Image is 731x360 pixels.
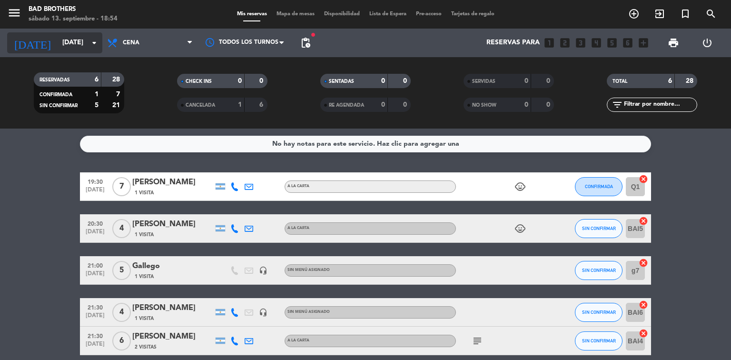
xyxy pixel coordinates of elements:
[590,37,603,49] i: looks_4
[83,176,107,187] span: 19:30
[287,226,309,230] span: A LA CARTA
[29,5,118,14] div: Bad Brothers
[381,101,385,108] strong: 0
[381,78,385,84] strong: 0
[112,261,131,280] span: 5
[135,231,154,239] span: 1 Visita
[654,8,665,20] i: exit_to_app
[606,37,618,49] i: looks_5
[112,331,131,350] span: 6
[585,184,613,189] span: CONFIRMADA
[83,330,107,341] span: 21:30
[329,103,364,108] span: RE AGENDADA
[701,37,713,49] i: power_settings_new
[259,101,265,108] strong: 6
[300,37,311,49] span: pending_actions
[622,37,634,49] i: looks_6
[132,330,213,343] div: [PERSON_NAME]
[272,139,459,150] div: No hay notas para este servicio. Haz clic para agregar una
[403,78,409,84] strong: 0
[668,37,679,49] span: print
[514,181,526,192] i: child_care
[411,11,446,17] span: Pre-acceso
[7,6,21,20] i: menu
[690,29,724,57] div: LOG OUT
[238,78,242,84] strong: 0
[365,11,411,17] span: Lista de Espera
[472,79,495,84] span: SERVIDAS
[83,260,107,270] span: 21:00
[83,301,107,312] span: 21:30
[575,219,622,238] button: SIN CONFIRMAR
[612,79,627,84] span: TOTAL
[112,102,122,109] strong: 21
[112,303,131,322] span: 4
[95,102,99,109] strong: 5
[575,303,622,322] button: SIN CONFIRMAR
[132,260,213,272] div: Gallego
[259,78,265,84] strong: 0
[89,37,100,49] i: arrow_drop_down
[559,37,571,49] i: looks_two
[612,99,623,110] i: filter_list
[582,338,616,343] span: SIN CONFIRMAR
[310,32,316,38] span: fiber_manual_record
[329,79,354,84] span: SENTADAS
[472,335,483,347] i: subject
[637,37,650,49] i: add_box
[546,101,552,108] strong: 0
[524,101,528,108] strong: 0
[95,91,99,98] strong: 1
[575,331,622,350] button: SIN CONFIRMAR
[287,268,330,272] span: Sin menú asignado
[628,8,640,20] i: add_circle_outline
[186,79,212,84] span: CHECK INS
[40,92,72,97] span: CONFIRMADA
[238,101,242,108] strong: 1
[83,270,107,281] span: [DATE]
[116,91,122,98] strong: 7
[582,268,616,273] span: SIN CONFIRMAR
[639,174,648,184] i: cancel
[639,329,648,338] i: cancel
[705,8,717,20] i: search
[319,11,365,17] span: Disponibilidad
[486,39,540,47] span: Reservas para
[112,76,122,83] strong: 28
[524,78,528,84] strong: 0
[112,177,131,196] span: 7
[272,11,319,17] span: Mapa de mesas
[582,310,616,315] span: SIN CONFIRMAR
[123,40,139,46] span: Cena
[132,218,213,230] div: [PERSON_NAME]
[83,312,107,323] span: [DATE]
[259,308,267,317] i: headset_mic
[575,177,622,196] button: CONFIRMADA
[135,315,154,322] span: 1 Visita
[7,32,58,53] i: [DATE]
[446,11,499,17] span: Tarjetas de regalo
[83,341,107,352] span: [DATE]
[232,11,272,17] span: Mis reservas
[95,76,99,83] strong: 6
[287,310,330,314] span: Sin menú asignado
[132,176,213,189] div: [PERSON_NAME]
[135,343,157,351] span: 2 Visitas
[546,78,552,84] strong: 0
[83,187,107,198] span: [DATE]
[686,78,695,84] strong: 28
[575,261,622,280] button: SIN CONFIRMAR
[40,103,78,108] span: SIN CONFIRMAR
[514,223,526,234] i: child_care
[639,258,648,268] i: cancel
[574,37,587,49] i: looks_3
[40,78,70,82] span: RESERVADAS
[639,216,648,226] i: cancel
[186,103,215,108] span: CANCELADA
[132,302,213,314] div: [PERSON_NAME]
[83,229,107,240] span: [DATE]
[287,339,309,342] span: A LA CARTA
[403,101,409,108] strong: 0
[135,189,154,197] span: 1 Visita
[582,226,616,231] span: SIN CONFIRMAR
